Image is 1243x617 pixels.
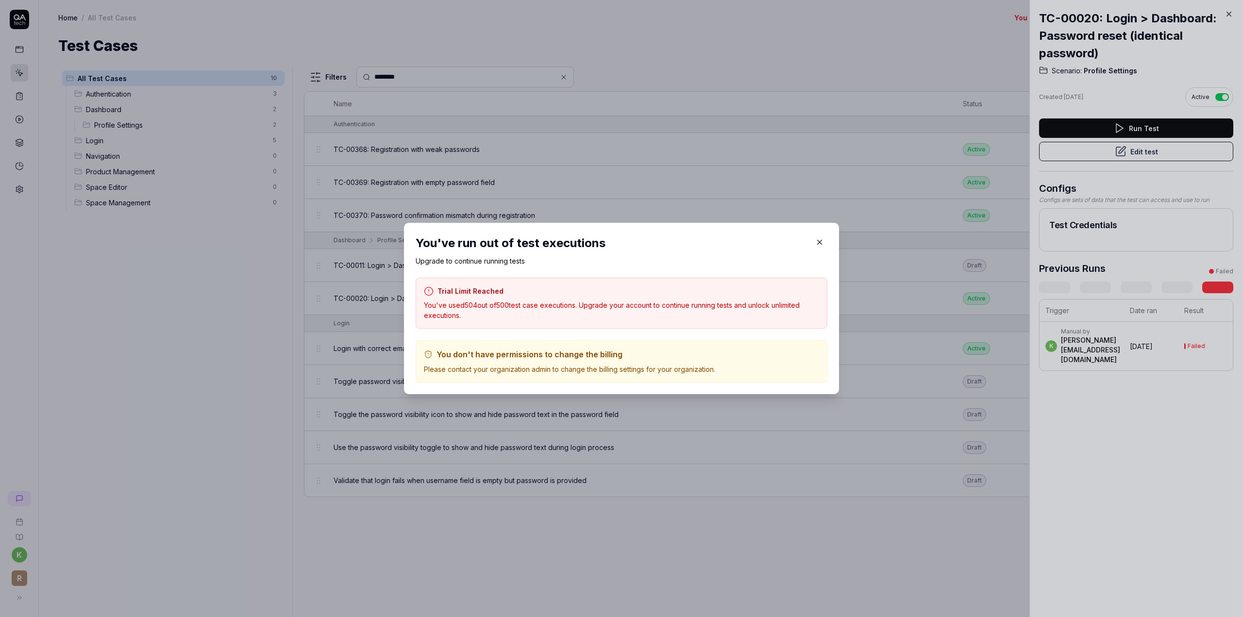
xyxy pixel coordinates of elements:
[416,256,827,266] p: Upgrade to continue running tests
[416,234,827,252] h2: You've run out of test executions
[437,286,504,296] h3: Trial Limit Reached
[812,234,827,250] button: Close Modal
[424,349,715,374] span: Please contact your organization admin to change the billing settings for your organization.
[424,300,819,320] p: You've used 504 out of 500 test case executions. Upgrade your account to continue running tests a...
[437,350,622,359] span: You don't have permissions to change the billing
